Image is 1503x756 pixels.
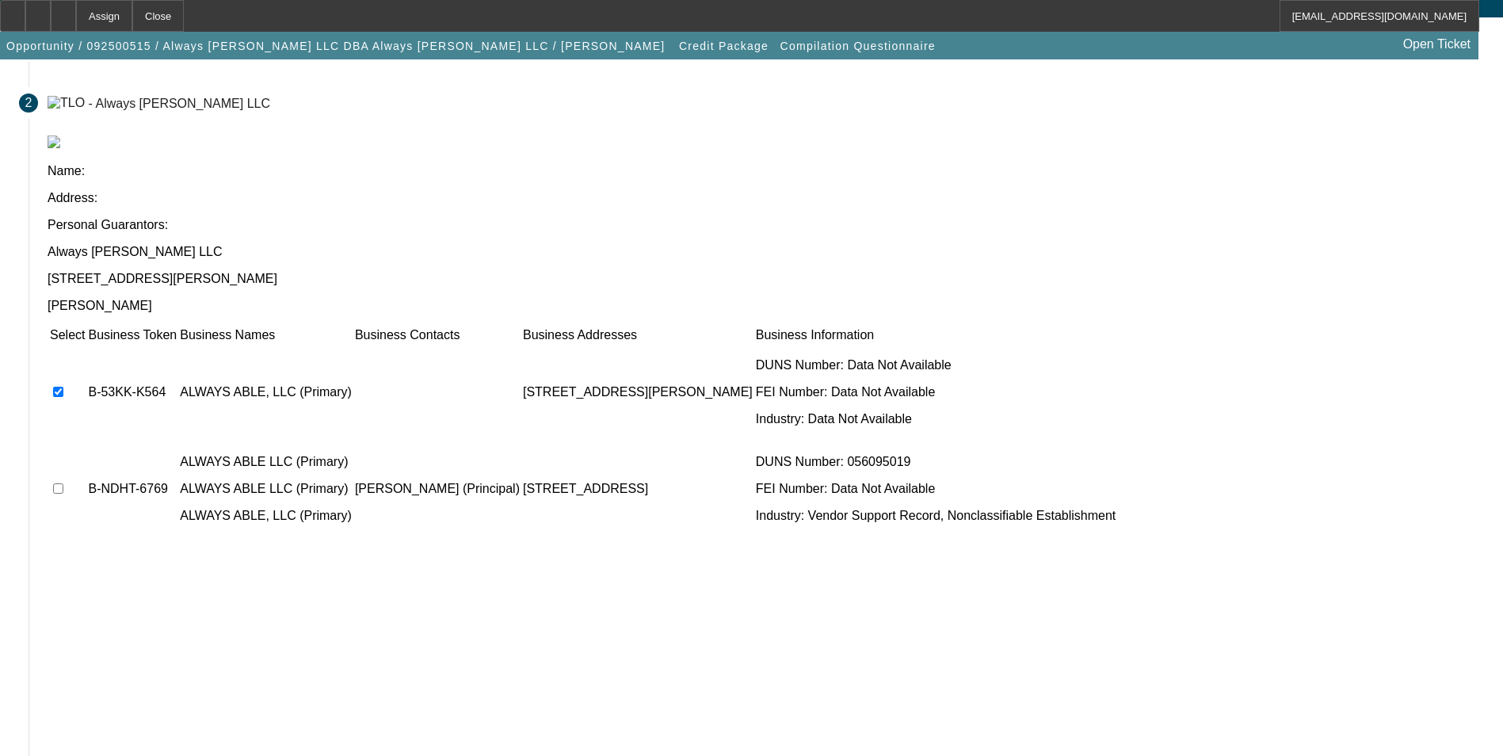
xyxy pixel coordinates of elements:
[675,32,772,60] button: Credit Package
[755,327,1116,343] td: Business Information
[25,96,32,110] span: 2
[354,327,521,343] td: Business Contacts
[756,482,1116,496] p: FEI Number: Data Not Available
[780,40,936,52] span: Compilation Questionnaire
[679,40,769,52] span: Credit Package
[355,482,520,496] p: [PERSON_NAME] (Principal)
[87,345,177,440] td: B-53KK-K564
[756,509,1116,523] p: Industry: Vendor Support Record, Nonclassifiable Establishment
[48,299,1484,313] p: [PERSON_NAME]
[179,327,353,343] td: Business Names
[48,272,1484,286] p: [STREET_ADDRESS][PERSON_NAME]
[48,245,1484,259] p: Always [PERSON_NAME] LLC
[87,441,177,536] td: B-NDHT-6769
[87,327,177,343] td: Business Token
[48,218,1484,232] p: Personal Guarantors:
[6,40,665,52] span: Opportunity / 092500515 / Always [PERSON_NAME] LLC DBA Always [PERSON_NAME] LLC / [PERSON_NAME]
[756,455,1116,469] p: DUNS Number: 056095019
[1397,31,1477,58] a: Open Ticket
[48,164,1484,178] p: Name:
[89,96,270,109] div: - Always [PERSON_NAME] LLC
[180,385,352,399] p: ALWAYS ABLE, LLC (Primary)
[180,482,352,496] p: ALWAYS ABLE LLC (Primary)
[48,96,85,110] img: TLO
[48,136,60,148] img: tlo.png
[48,191,1484,205] p: Address:
[522,327,753,343] td: Business Addresses
[776,32,940,60] button: Compilation Questionnaire
[756,412,1116,426] p: Industry: Data Not Available
[756,358,1116,372] p: DUNS Number: Data Not Available
[523,482,753,496] p: [STREET_ADDRESS]
[49,327,86,343] td: Select
[756,385,1116,399] p: FEI Number: Data Not Available
[180,509,352,523] p: ALWAYS ABLE, LLC (Primary)
[523,385,753,399] p: [STREET_ADDRESS][PERSON_NAME]
[180,455,352,469] p: ALWAYS ABLE LLC (Primary)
